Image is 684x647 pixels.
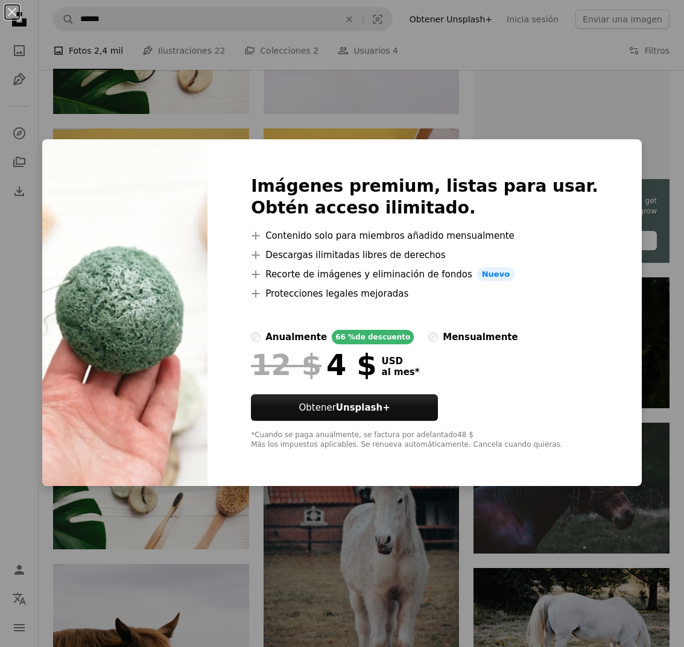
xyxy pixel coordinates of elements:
[332,330,414,344] div: 66 % de descuento
[42,139,207,487] img: premium_photo-1661333575548-7d12e8daa1c7
[443,330,518,344] div: mensualmente
[251,349,376,380] div: 4 $
[251,431,598,450] div: *Cuando se paga anualmente, se factura por adelantado 48 $ Más los impuestos aplicables. Se renue...
[382,356,420,367] span: USD
[428,332,438,342] input: mensualmente
[336,402,390,413] strong: Unsplash+
[251,267,598,282] li: Recorte de imágenes y eliminación de fondos
[477,267,515,282] span: Nuevo
[265,330,327,344] div: anualmente
[251,332,261,342] input: anualmente66 %de descuento
[251,394,438,421] button: ObtenerUnsplash+
[251,349,321,380] span: 12 $
[251,286,598,301] li: Protecciones legales mejoradas
[251,229,598,243] li: Contenido solo para miembros añadido mensualmente
[251,175,598,219] h2: Imágenes premium, listas para usar. Obtén acceso ilimitado.
[382,367,420,377] span: al mes *
[251,248,598,262] li: Descargas ilimitadas libres de derechos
